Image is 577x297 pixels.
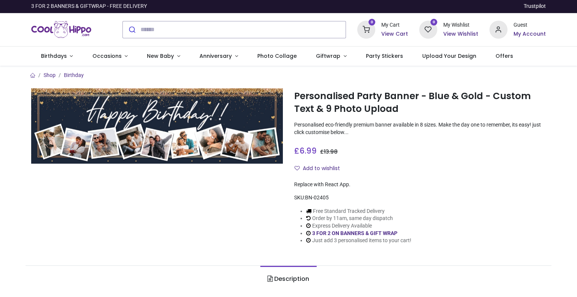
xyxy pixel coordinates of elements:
[419,26,437,32] a: 0
[92,52,122,60] span: Occasions
[137,47,190,66] a: New Baby
[306,208,411,215] li: Free Standard Tracked Delivery
[305,194,329,201] span: BN-02405
[306,47,356,66] a: Giftwrap
[83,47,137,66] a: Occasions
[306,215,411,222] li: Order by 11am, same day dispatch
[443,21,478,29] div: My Wishlist
[294,194,546,202] div: SKU:
[430,19,438,26] sup: 0
[495,52,513,60] span: Offers
[41,52,67,60] span: Birthdays
[147,52,174,60] span: New Baby
[123,21,140,38] button: Submit
[31,88,283,164] img: Personalised Party Banner - Blue & Gold - Custom Text & 9 Photo Upload
[44,72,56,78] a: Shop
[294,145,317,156] span: £
[443,30,478,38] a: View Wishlist
[306,237,411,244] li: Just add 3 personalised items to your cart!
[31,19,91,40] a: Logo of Cool Hippo
[294,162,346,175] button: Add to wishlistAdd to wishlist
[190,47,248,66] a: Anniversary
[306,222,411,230] li: Express Delivery Available
[357,26,375,32] a: 0
[366,52,403,60] span: Party Stickers
[31,3,147,10] div: 3 FOR 2 BANNERS & GIFTWRAP - FREE DELIVERY
[31,47,83,66] a: Birthdays
[199,52,232,60] span: Anniversary
[514,21,546,29] div: Guest
[260,266,316,292] a: Description
[299,145,317,156] span: 6.99
[381,21,408,29] div: My Cart
[31,19,91,40] img: Cool Hippo
[294,90,546,116] h1: Personalised Party Banner - Blue & Gold - Custom Text & 9 Photo Upload
[295,166,300,171] i: Add to wishlist
[422,52,476,60] span: Upload Your Design
[316,52,340,60] span: Giftwrap
[320,148,338,155] span: £
[312,230,397,236] a: 3 FOR 2 ON BANNERS & GIFT WRAP
[257,52,297,60] span: Photo Collage
[514,30,546,38] a: My Account
[381,30,408,38] a: View Cart
[294,181,546,188] div: Replace with React App.
[369,19,376,26] sup: 0
[294,121,546,136] p: Personalised eco-friendly premium banner available in 8 sizes. Make the day one to remember, its ...
[324,148,338,155] span: 13.98
[524,3,546,10] a: Trustpilot
[64,72,84,78] a: Birthday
